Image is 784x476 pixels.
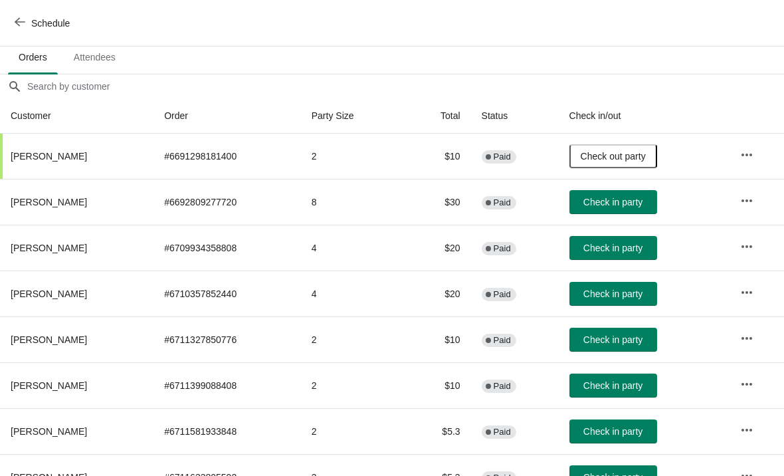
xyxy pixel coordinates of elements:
[569,419,657,443] button: Check in party
[569,190,657,214] button: Check in party
[301,271,401,316] td: 4
[583,243,642,253] span: Check in party
[301,134,401,179] td: 2
[153,225,301,271] td: # 6709934358808
[11,380,87,391] span: [PERSON_NAME]
[583,289,642,299] span: Check in party
[153,316,301,362] td: # 6711327850776
[63,45,126,69] span: Attendees
[569,282,657,306] button: Check in party
[583,197,642,207] span: Check in party
[11,151,87,162] span: [PERSON_NAME]
[301,316,401,362] td: 2
[559,98,730,134] th: Check in/out
[569,144,657,168] button: Check out party
[494,427,511,437] span: Paid
[583,380,642,391] span: Check in party
[581,151,646,162] span: Check out party
[494,289,511,300] span: Paid
[569,374,657,398] button: Check in party
[494,197,511,208] span: Paid
[401,316,470,362] td: $10
[401,271,470,316] td: $20
[401,179,470,225] td: $30
[153,179,301,225] td: # 6692809277720
[11,197,87,207] span: [PERSON_NAME]
[153,408,301,454] td: # 6711581933848
[11,243,87,253] span: [PERSON_NAME]
[11,426,87,437] span: [PERSON_NAME]
[8,45,58,69] span: Orders
[494,335,511,346] span: Paid
[301,179,401,225] td: 8
[301,225,401,271] td: 4
[301,98,401,134] th: Party Size
[471,98,559,134] th: Status
[494,381,511,392] span: Paid
[569,328,657,352] button: Check in party
[153,271,301,316] td: # 6710357852440
[569,236,657,260] button: Check in party
[494,243,511,254] span: Paid
[583,426,642,437] span: Check in party
[401,225,470,271] td: $20
[401,408,470,454] td: $5.3
[7,11,80,35] button: Schedule
[301,362,401,408] td: 2
[401,362,470,408] td: $10
[27,74,784,98] input: Search by customer
[583,334,642,345] span: Check in party
[31,18,70,29] span: Schedule
[401,98,470,134] th: Total
[401,134,470,179] td: $10
[153,134,301,179] td: # 6691298181400
[153,362,301,408] td: # 6711399088408
[11,289,87,299] span: [PERSON_NAME]
[153,98,301,134] th: Order
[11,334,87,345] span: [PERSON_NAME]
[301,408,401,454] td: 2
[494,152,511,162] span: Paid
